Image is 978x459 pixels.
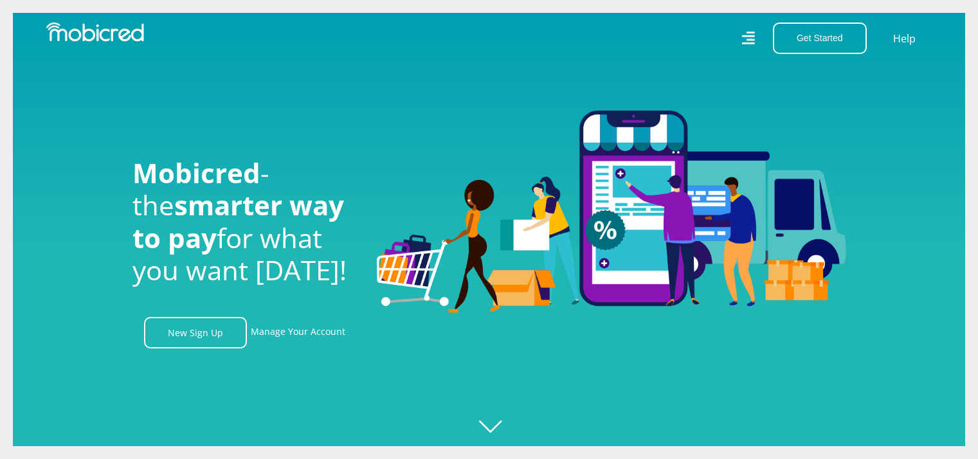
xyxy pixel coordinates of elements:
a: New Sign Up [144,317,247,348]
h1: - the for what you want [DATE]! [132,157,358,287]
span: smarter way to pay [132,186,344,255]
img: Mobicred [46,22,144,42]
span: Mobicred [132,154,260,191]
button: Get Started [773,22,867,54]
a: Manage Your Account [251,317,345,348]
a: Help [892,30,916,47]
img: Welcome to Mobicred [377,111,846,314]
